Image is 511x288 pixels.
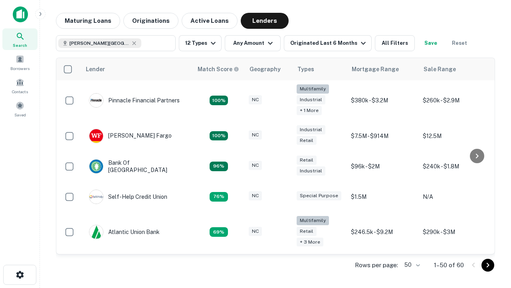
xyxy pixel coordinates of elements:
span: Search [13,42,27,48]
div: Matching Properties: 14, hasApolloMatch: undefined [210,162,228,171]
th: Geography [245,58,293,80]
td: N/A [419,182,491,212]
button: All Filters [375,35,415,51]
div: Self-help Credit Union [89,190,167,204]
div: + 3 more [297,238,323,247]
div: Industrial [297,95,325,104]
th: Capitalize uses an advanced AI algorithm to match your search with the best lender. The match sco... [193,58,245,80]
button: Save your search to get updates of matches that match your search criteria. [418,35,444,51]
th: Sale Range [419,58,491,80]
td: $12.5M [419,121,491,151]
div: Multifamily [297,216,329,225]
a: Borrowers [2,52,38,73]
td: $96k - $2M [347,151,419,182]
div: Originated Last 6 Months [290,38,368,48]
button: Maturing Loans [56,13,120,29]
div: Pinnacle Financial Partners [89,93,180,108]
div: Retail [297,136,317,145]
img: picture [89,225,103,239]
div: 50 [401,259,421,271]
span: Saved [14,112,26,118]
a: Saved [2,98,38,120]
td: $1.5M [347,182,419,212]
div: [PERSON_NAME] Fargo [89,129,172,143]
span: Borrowers [10,65,30,72]
div: Retail [297,227,317,236]
div: Mortgage Range [352,64,399,74]
div: Geography [250,64,281,74]
span: Contacts [12,88,28,95]
a: Contacts [2,75,38,96]
div: Matching Properties: 26, hasApolloMatch: undefined [210,96,228,105]
button: 12 Types [179,35,222,51]
div: Atlantic Union Bank [89,225,160,239]
td: $246.5k - $9.2M [347,212,419,252]
div: Matching Properties: 11, hasApolloMatch: undefined [210,192,228,202]
p: 1–50 of 60 [434,260,464,270]
button: Any Amount [225,35,281,51]
div: Retail [297,156,317,165]
td: $290k - $3M [419,212,491,252]
div: Lender [86,64,105,74]
div: Multifamily [297,84,329,94]
span: [PERSON_NAME][GEOGRAPHIC_DATA], [GEOGRAPHIC_DATA] [69,40,129,47]
th: Types [293,58,347,80]
td: $260k - $2.9M [419,80,491,121]
iframe: Chat Widget [471,198,511,237]
div: NC [249,191,262,200]
div: Capitalize uses an advanced AI algorithm to match your search with the best lender. The match sco... [198,65,239,74]
th: Lender [81,58,193,80]
div: Industrial [297,166,325,176]
td: $240k - $1.8M [419,151,491,182]
p: Rows per page: [355,260,398,270]
div: Matching Properties: 10, hasApolloMatch: undefined [210,227,228,237]
button: Active Loans [182,13,238,29]
div: + 1 more [297,106,322,115]
h6: Match Score [198,65,238,74]
img: picture [89,160,103,173]
button: Lenders [241,13,289,29]
th: Mortgage Range [347,58,419,80]
img: capitalize-icon.png [13,6,28,22]
div: NC [249,227,262,236]
img: picture [89,94,103,107]
div: NC [249,130,262,140]
div: Matching Properties: 15, hasApolloMatch: undefined [210,131,228,141]
img: picture [89,129,103,143]
div: Industrial [297,125,325,134]
img: picture [89,190,103,204]
div: NC [249,161,262,170]
div: Sale Range [424,64,456,74]
div: NC [249,95,262,104]
button: Go to next page [481,259,494,272]
a: Search [2,28,38,50]
div: Bank Of [GEOGRAPHIC_DATA] [89,159,185,174]
div: Special Purpose [297,191,341,200]
button: Originated Last 6 Months [284,35,372,51]
td: $380k - $3.2M [347,80,419,121]
td: $7.5M - $914M [347,121,419,151]
button: Originations [123,13,178,29]
div: Types [297,64,314,74]
button: Reset [447,35,472,51]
